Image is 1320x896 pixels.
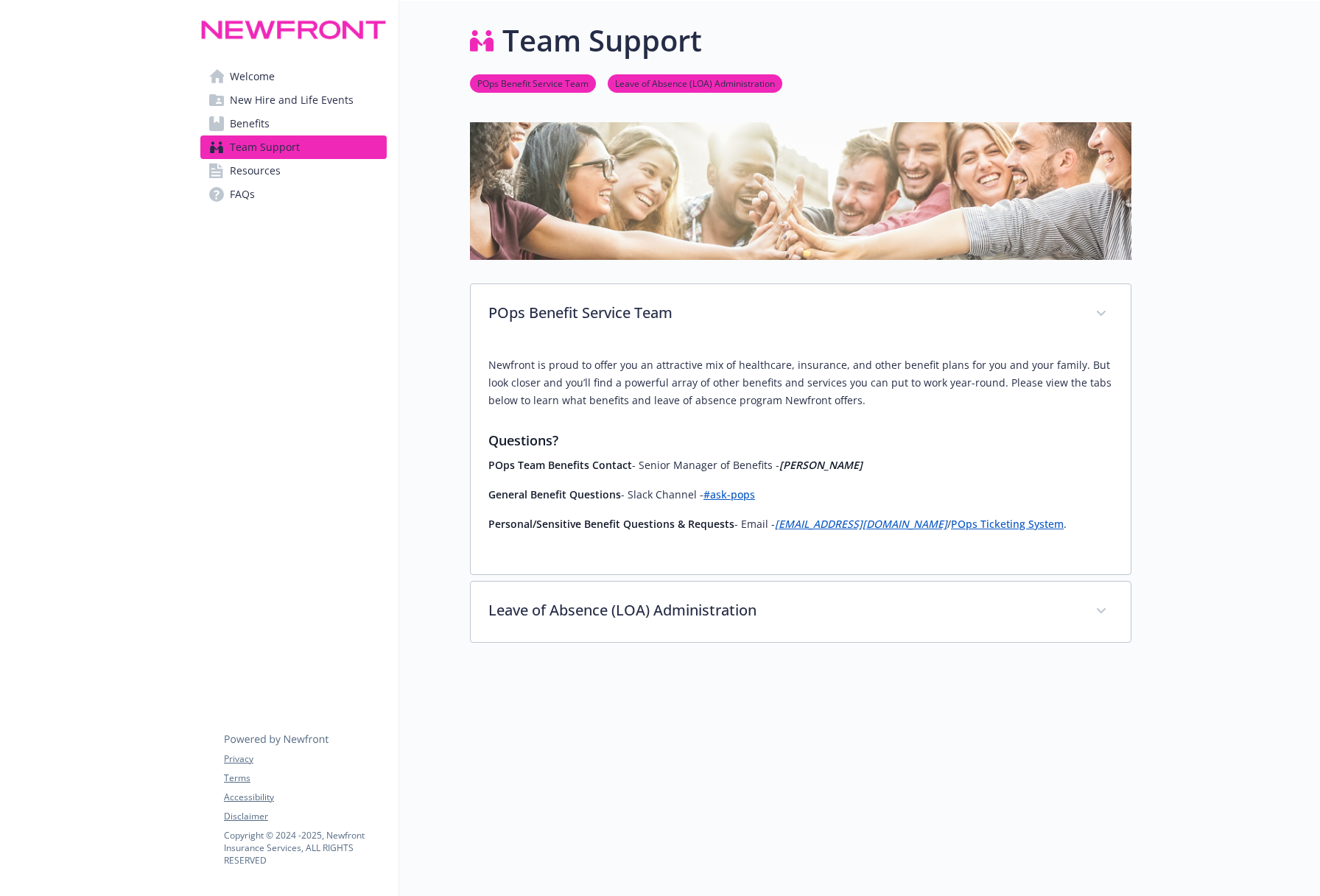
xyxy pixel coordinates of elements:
p: POps Benefit Service Team [488,302,1078,324]
a: Privacy [224,752,386,766]
a: FAQs [200,183,387,206]
strong: POps Team Benefits Contact [488,458,632,472]
span: Team Support [230,135,300,159]
h1: Team Support [502,18,702,63]
strong: [PERSON_NAME] [779,458,863,472]
span: FAQs [230,183,255,206]
p: Copyright © 2024 - 2025 , Newfront Insurance Services, ALL RIGHTS RESERVED [224,829,386,867]
p: - Senior Manager of Benefits - [488,456,1113,474]
p: - Email - / . [488,515,1113,533]
a: Leave of Absence (LOA) Administration [608,76,782,90]
a: Disclaimer [224,810,386,823]
a: Team Support [200,135,387,159]
strong: Personal/Sensitive Benefit Questions & Requests [488,517,734,531]
div: POps Benefit Service Team [471,345,1131,574]
a: #ask-pops [703,487,755,501]
img: team support page banner [470,122,1131,260]
p: Newfront is proud to offer you an attractive mix of healthcare, insurance, and other benefit plan... [488,356,1113,409]
a: Accessibility [224,791,386,804]
span: Welcome [230,65,275,88]
a: Welcome [200,65,387,88]
div: POps Benefit Service Team [471,284,1131,345]
span: Resources [230,159,281,183]
a: Benefits [200,112,387,135]
strong: General Benefit Questions [488,487,621,501]
p: Leave of Absence (LOA) Administration [488,599,1078,621]
a: New Hire and Life Events [200,88,387,112]
h3: Questions? [488,430,1113,451]
span: Benefits [230,112,270,135]
a: Resources [200,159,387,183]
a: Terms [224,772,386,785]
a: [EMAIL_ADDRESS][DOMAIN_NAME] [775,517,947,531]
a: POps Benefit Service Team [470,76,596,90]
div: Leave of Absence (LOA) Administration [471,582,1131,642]
a: POps Ticketing System [951,517,1064,531]
p: - Slack Channel - [488,486,1113,504]
span: New Hire and Life Events [230,88,354,112]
